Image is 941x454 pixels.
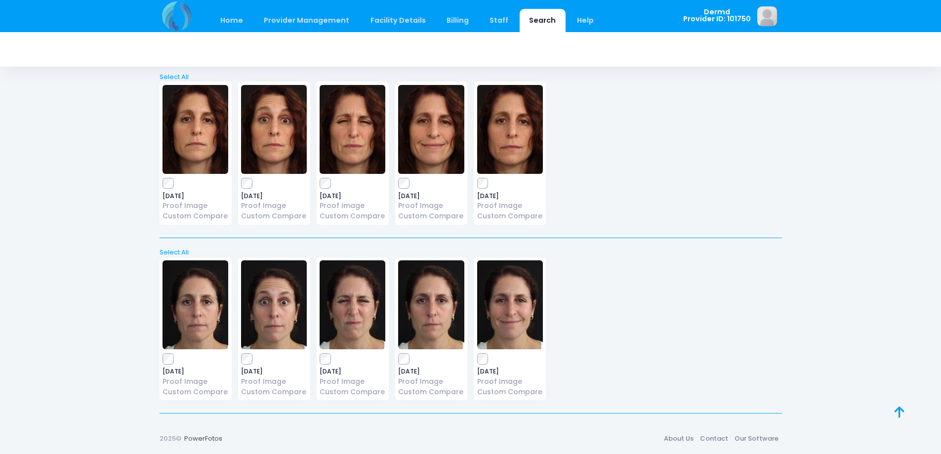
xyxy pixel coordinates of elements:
[241,260,307,349] img: image
[156,72,785,82] a: Select All
[163,260,228,349] img: image
[757,6,777,26] img: image
[683,8,751,23] span: Dermd Provider ID: 101750
[320,211,385,221] a: Custom Compare
[211,9,253,32] a: Home
[184,434,222,443] a: PowerFotos
[477,85,543,174] img: image
[163,369,228,374] span: [DATE]
[477,193,543,199] span: [DATE]
[320,85,385,174] img: image
[163,85,228,174] img: image
[163,376,228,387] a: Proof Image
[398,387,464,397] a: Custom Compare
[163,201,228,211] a: Proof Image
[320,260,385,349] img: image
[398,260,464,349] img: image
[163,387,228,397] a: Custom Compare
[477,260,543,349] img: image
[241,369,307,374] span: [DATE]
[320,193,385,199] span: [DATE]
[241,387,307,397] a: Custom Compare
[241,376,307,387] a: Proof Image
[477,211,543,221] a: Custom Compare
[156,248,785,257] a: Select All
[163,193,228,199] span: [DATE]
[254,9,359,32] a: Provider Management
[241,193,307,199] span: [DATE]
[163,211,228,221] a: Custom Compare
[732,430,782,448] a: Our Software
[361,9,435,32] a: Facility Details
[477,201,543,211] a: Proof Image
[398,376,464,387] a: Proof Image
[241,201,307,211] a: Proof Image
[160,434,181,443] span: 2025©
[477,387,543,397] a: Custom Compare
[320,201,385,211] a: Proof Image
[567,9,603,32] a: Help
[241,85,307,174] img: image
[398,369,464,374] span: [DATE]
[398,201,464,211] a: Proof Image
[320,369,385,374] span: [DATE]
[437,9,478,32] a: Billing
[398,85,464,174] img: image
[480,9,518,32] a: Staff
[661,430,697,448] a: About Us
[697,430,732,448] a: Contact
[477,376,543,387] a: Proof Image
[477,369,543,374] span: [DATE]
[320,387,385,397] a: Custom Compare
[320,376,385,387] a: Proof Image
[520,9,566,32] a: Search
[398,211,464,221] a: Custom Compare
[398,193,464,199] span: [DATE]
[241,211,307,221] a: Custom Compare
